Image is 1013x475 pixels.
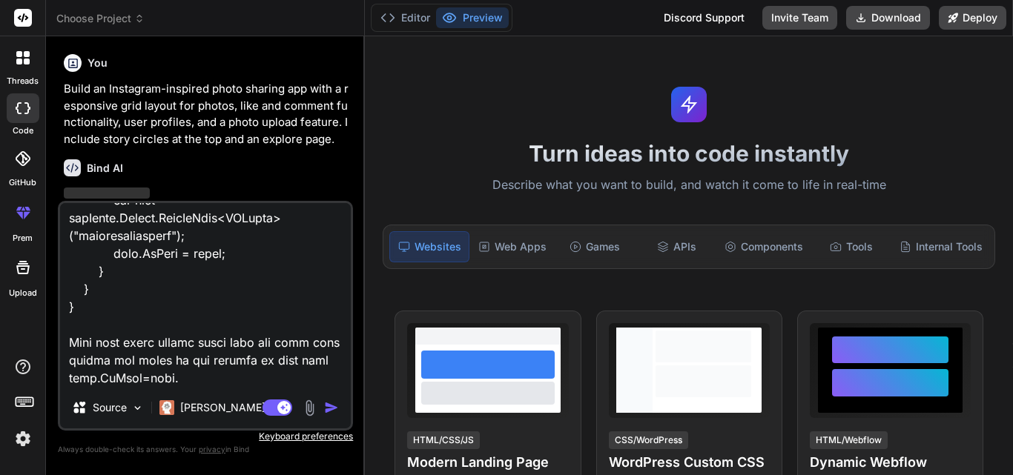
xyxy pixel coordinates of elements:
[58,431,353,442] p: Keyboard preferences
[719,231,809,262] div: Components
[609,452,770,473] h4: WordPress Custom CSS
[9,287,37,299] label: Upload
[812,231,891,262] div: Tools
[472,231,552,262] div: Web Apps
[199,445,225,454] span: privacy
[762,6,837,30] button: Invite Team
[374,176,1004,195] p: Describe what you want to build, and watch it come to life in real-time
[10,426,36,451] img: settings
[93,400,127,415] p: Source
[56,11,145,26] span: Choose Project
[407,452,568,473] h4: Modern Landing Page
[374,7,436,28] button: Editor
[159,400,174,415] img: Claude 4 Sonnet
[894,231,989,262] div: Internal Tools
[555,231,634,262] div: Games
[407,431,480,449] div: HTML/CSS/JS
[9,176,36,189] label: GitHub
[436,7,509,28] button: Preview
[13,124,33,137] label: code
[87,161,123,176] h6: Bind AI
[939,6,1006,30] button: Deploy
[60,203,351,387] textarea: loremipsu DoloRsitAmetconse.AdipIscing.Elitsedd { eiusm Tempor.Incididuntu.LaboreEtdol; magna Ali...
[810,431,888,449] div: HTML/Webflow
[58,442,353,456] p: Always double-check its answers. Your in Bind
[88,56,108,70] h6: You
[301,399,318,416] img: attachment
[131,402,144,414] img: Pick Models
[637,231,716,262] div: APIs
[324,400,339,415] img: icon
[7,75,39,87] label: threads
[655,6,753,30] div: Discord Support
[374,140,1004,167] h1: Turn ideas into code instantly
[609,431,688,449] div: CSS/WordPress
[846,6,930,30] button: Download
[389,231,469,262] div: Websites
[64,81,350,147] p: Build an Instagram-inspired photo sharing app with a responsive grid layout for photos, like and ...
[64,187,150,199] span: ‌
[13,232,33,245] label: prem
[180,400,291,415] p: [PERSON_NAME] 4 S..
